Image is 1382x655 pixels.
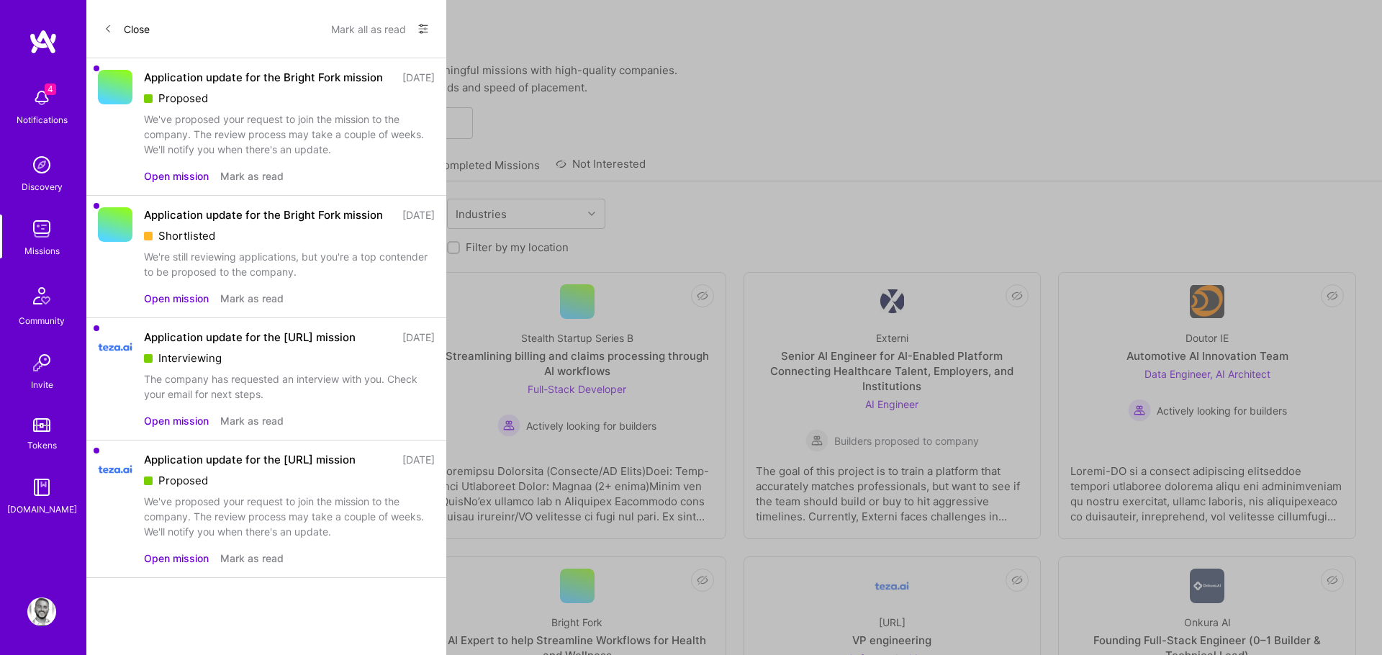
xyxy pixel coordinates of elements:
[402,452,435,467] div: [DATE]
[22,179,63,194] div: Discovery
[220,413,284,428] button: Mark as read
[144,249,435,279] div: We're still reviewing applications, but you're a top contender to be proposed to the company.
[331,17,406,40] button: Mark all as read
[144,494,435,539] div: We've proposed your request to join the mission to the company. The review process may take a cou...
[220,551,284,566] button: Mark as read
[27,597,56,626] img: User Avatar
[104,17,150,40] button: Close
[402,330,435,345] div: [DATE]
[144,452,356,467] div: Application update for the [URL] mission
[144,330,356,345] div: Application update for the [URL] mission
[27,150,56,179] img: discovery
[27,438,57,453] div: Tokens
[33,418,50,432] img: tokens
[144,551,209,566] button: Open mission
[144,371,435,402] div: The company has requested an interview with you. Check your email for next steps.
[31,377,53,392] div: Invite
[27,473,56,502] img: guide book
[144,291,209,306] button: Open mission
[7,502,77,517] div: [DOMAIN_NAME]
[98,330,132,364] img: Company Logo
[29,29,58,55] img: logo
[220,291,284,306] button: Mark as read
[144,413,209,428] button: Open mission
[19,313,65,328] div: Community
[98,452,132,487] img: Company Logo
[24,597,60,626] a: User Avatar
[24,279,59,313] img: Community
[24,243,60,258] div: Missions
[144,91,435,106] div: Proposed
[144,112,435,157] div: We've proposed your request to join the mission to the company. The review process may take a cou...
[220,168,284,184] button: Mark as read
[144,70,383,85] div: Application update for the Bright Fork mission
[144,168,209,184] button: Open mission
[27,214,56,243] img: teamwork
[144,351,435,366] div: Interviewing
[402,70,435,85] div: [DATE]
[144,207,383,222] div: Application update for the Bright Fork mission
[144,473,435,488] div: Proposed
[144,228,435,243] div: Shortlisted
[27,348,56,377] img: Invite
[402,207,435,222] div: [DATE]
